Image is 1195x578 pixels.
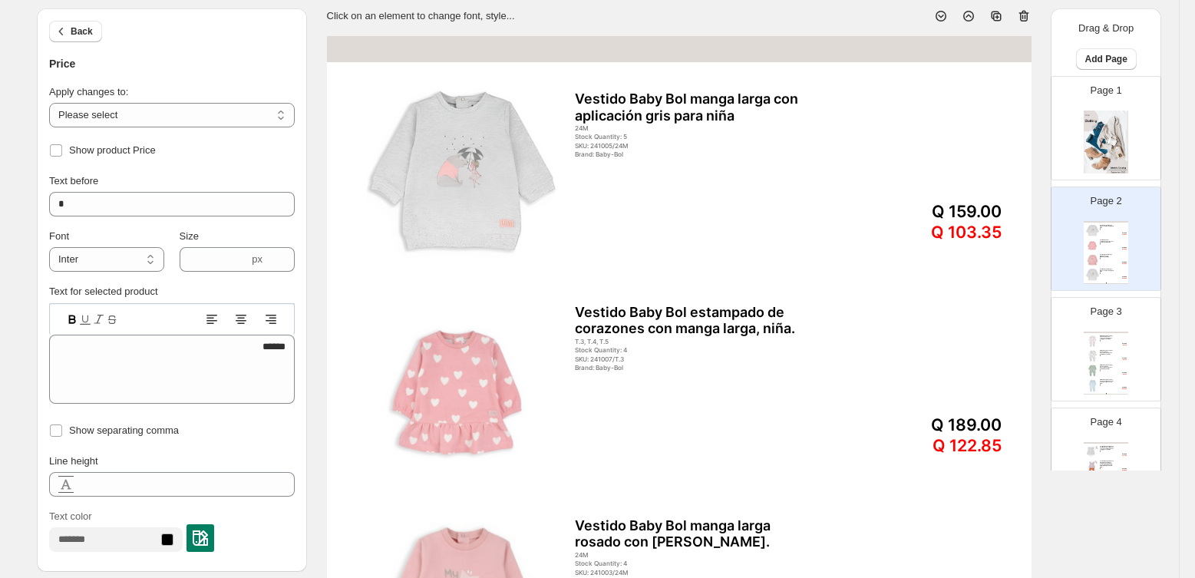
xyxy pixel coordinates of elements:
div: Vestido Baby Bol estampado de corazones con manga larga, niña. [1100,239,1114,243]
div: Pijama Baby Bol con pies y broches estampado color celeste, de algodón para niño [1100,379,1114,384]
span: Back [71,25,93,38]
img: primaryImage [1086,460,1099,473]
span: Price [49,58,75,70]
div: Q 104.00 [1117,388,1127,390]
span: Add Page [1085,53,1127,65]
div: Pijama Baby Bol con pies y broches diseño dinosaurios de algodón color verde para niño [1100,365,1114,369]
div: Vestido Baby Bol manga larga rosado con [PERSON_NAME]. [1100,254,1114,257]
div: Brand: Baby-Bol [1100,245,1114,246]
span: Show product Price [69,144,156,156]
span: Line height [49,455,98,467]
div: Stock Quantity: 5 [575,133,803,140]
div: Q 180.00 [1117,454,1127,455]
div: Q 150.00 [1117,372,1127,374]
div: Brand: Baby-Bol [1100,452,1114,453]
img: colorPickerImg [193,530,208,546]
div: SKU: 150031/24M [1100,356,1114,357]
div: Q 97.50 [1117,359,1127,361]
div: SKU: 150857/12M [1100,451,1114,452]
div: Stock Quantity: 4 [575,346,803,354]
img: primaryImage [1086,378,1099,391]
div: SKU: 241003/24M [1100,259,1114,259]
div: SKU: 151003I/12M [1100,469,1114,470]
p: Click on an element to change font, style... [327,8,515,24]
p: Page 4 [1091,415,1122,430]
span: Apply changes to: [49,86,128,97]
div: Vestido Baby Bol manga larga rosado con [PERSON_NAME]. [575,517,803,550]
div: Vestido Baby Bol manga larga con aplicación gris para niña [575,91,803,124]
span: px [252,253,262,265]
p: Page 3 [1091,304,1122,319]
div: Q 117.00 [1117,455,1127,457]
div: Q 210.00 [1117,468,1127,470]
img: primaryImage [1086,335,1099,348]
div: Page 2primaryImageVestido Baby Bol manga larga con aplicación gris para niña24MStock Quantity: 5S... [1051,187,1161,291]
div: Stock Quantity: 4 [575,560,803,567]
div: Q 136.50 [1117,470,1127,471]
button: Add Page [1076,48,1137,70]
div: Q 103.35 [1117,234,1127,236]
div: Brand: Baby-Bol [1100,274,1114,275]
div: Brand: Baby-Bol [575,364,803,372]
span: Show separating comma [69,424,179,436]
p: Page 2 [1091,193,1122,209]
div: Q 189.00 [857,415,1002,435]
div: 24M [575,551,803,559]
label: Text for selected product [49,286,158,297]
div: Q 160.00 [1117,387,1127,388]
div: Page 4primaryImageConjunto Baby Bol 2 piezas: Vestido manga corta rayado, con calzoncito de algod... [1051,408,1161,512]
div: Q 159.00 [857,202,1002,222]
div: Conjunto Baby Bol 2 piezas: Vestido manga corta rayado, con calzoncito de algodón color blanco pa... [1100,446,1114,451]
div: SKU: 150026/12M [1100,341,1114,342]
img: cover page [1084,111,1128,173]
img: primaryImage [356,292,565,483]
img: primaryImage [1086,253,1099,266]
div: Conjunto Baby Bol 3 piezas: blusa manga mariposa estampada y pantalón y accesorio para el cabello... [1100,461,1114,467]
img: primaryImage [1086,349,1099,362]
div: Brand: Baby-Bol [1100,386,1114,387]
div: SKU: 241005/24M [575,142,803,150]
div: Q 169.00 [1117,262,1127,263]
div: SKU: 241003/24M [575,569,803,576]
div: Pijama Baby Bol con pies y broches diseño de corazones de algodón color blanco para niña [1100,335,1114,340]
div: Brand: Baby-Bol [575,150,803,158]
div: Q 97.50 [1117,345,1127,346]
div: Brand: Baby-Bol [1100,356,1114,357]
div: Q 189.00 [1117,276,1127,278]
div: Vestido Baby Bol manga larga con aplicación gris para niña [1100,225,1114,228]
span: Size [180,230,199,242]
div: Q 109.85 [1117,263,1127,265]
div: Q 122.85 [1117,278,1127,279]
div: Q 103.35 [857,223,1002,243]
button: Back [49,21,102,42]
div: Clothing Catalog | Page undefined [1084,394,1128,395]
img: primaryImage [1086,364,1099,377]
span: Text before [49,175,98,187]
span: Text color [49,510,92,522]
span: Font [49,230,69,242]
div: Brand: Baby-Bol [1100,230,1114,231]
div: Vestido Baby Bol estampado de corazones con manga larga, niña. [575,304,803,337]
div: Q 122.85 [857,436,1002,456]
img: primaryImage [1086,268,1099,281]
div: Q 150.00 [1117,358,1127,359]
div: SKU: 150413/9M [1100,385,1114,386]
img: primaryImage [1086,445,1099,458]
div: Brand: Baby-Bol [1100,469,1114,470]
img: primaryImage [356,79,565,269]
p: Drag & Drop [1078,21,1134,36]
div: Page 3primaryImagePijama Baby Bol con pies y broches diseño de corazones de algodón color blanco ... [1051,297,1161,401]
div: SKU: 150032/18M [1100,371,1114,372]
div: SKU: 241007/T.3 [575,355,803,363]
p: Page 1 [1091,83,1122,98]
div: Pijama Baby Bol con pies y broches diseño dinosaurios de algodón color blanco para niño [1100,350,1114,355]
div: 24M [575,124,803,132]
div: Q 150.00 [1117,343,1127,345]
div: Clothing Catalog | Page undefined [1084,283,1128,284]
div: Q 159.00 [1117,233,1127,234]
div: Q 122.85 [1117,249,1127,250]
